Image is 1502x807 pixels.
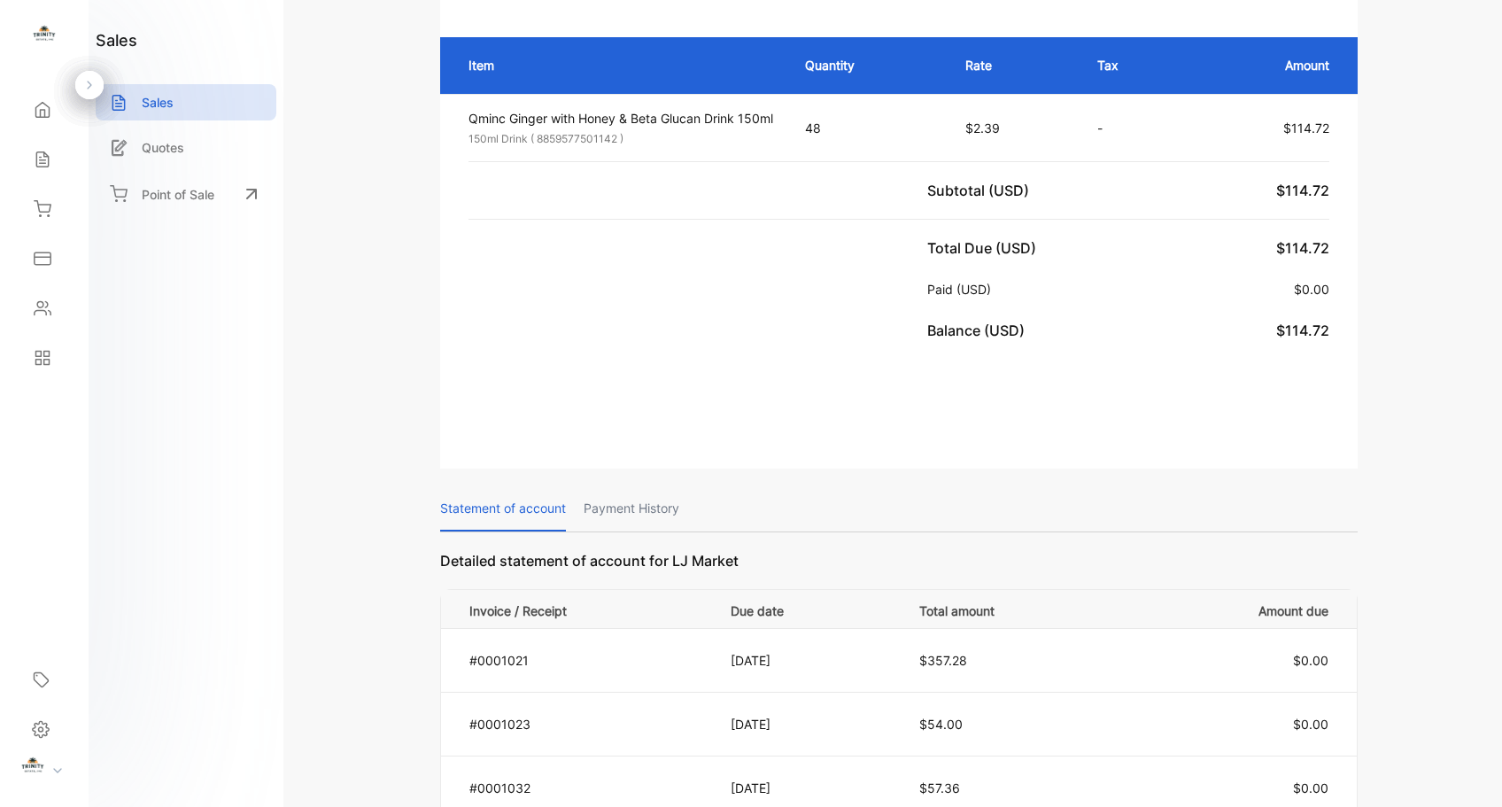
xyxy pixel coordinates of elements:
[142,93,174,112] p: Sales
[919,598,1119,620] p: Total amount
[1276,182,1329,199] span: $114.72
[731,779,883,797] p: [DATE]
[19,755,46,781] img: profile
[731,651,883,670] p: [DATE]
[584,486,679,532] p: Payment History
[31,23,58,50] img: logo
[1204,56,1328,74] p: Amount
[1293,717,1328,732] span: $0.00
[96,28,137,52] h1: sales
[468,131,773,147] p: 150ml Drink ( 8859577501142 )
[1097,119,1169,137] p: -
[805,56,930,74] p: Quantity
[96,84,276,120] a: Sales
[440,486,566,532] p: Statement of account
[731,598,883,620] p: Due date
[927,237,1043,259] p: Total Due (USD)
[1293,780,1328,795] span: $0.00
[927,280,998,299] p: Paid (USD)
[469,715,708,733] p: #0001023
[440,550,1357,589] p: Detailed statement of account for LJ Market
[14,7,67,60] button: Open LiveChat chat widget
[1141,598,1328,620] p: Amount due
[1276,322,1329,339] span: $114.72
[927,320,1032,341] p: Balance (USD)
[919,780,960,795] span: $57.36
[965,56,1062,74] p: Rate
[919,717,963,732] span: $54.00
[805,119,930,137] p: 48
[1293,653,1328,668] span: $0.00
[142,138,184,157] p: Quotes
[469,651,708,670] p: #0001021
[142,185,214,204] p: Point of Sale
[919,653,967,668] span: $357.28
[469,779,708,797] p: #0001032
[468,56,770,74] p: Item
[1097,56,1169,74] p: Tax
[96,129,276,166] a: Quotes
[469,598,708,620] p: Invoice / Receipt
[1283,120,1329,136] span: $114.72
[965,120,1000,136] span: $2.39
[468,109,773,128] p: Qminc Ginger with Honey & Beta Glucan Drink 150ml
[1276,239,1329,257] span: $114.72
[927,180,1036,201] p: Subtotal (USD)
[96,175,276,213] a: Point of Sale
[731,715,883,733] p: [DATE]
[1294,282,1329,297] span: $0.00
